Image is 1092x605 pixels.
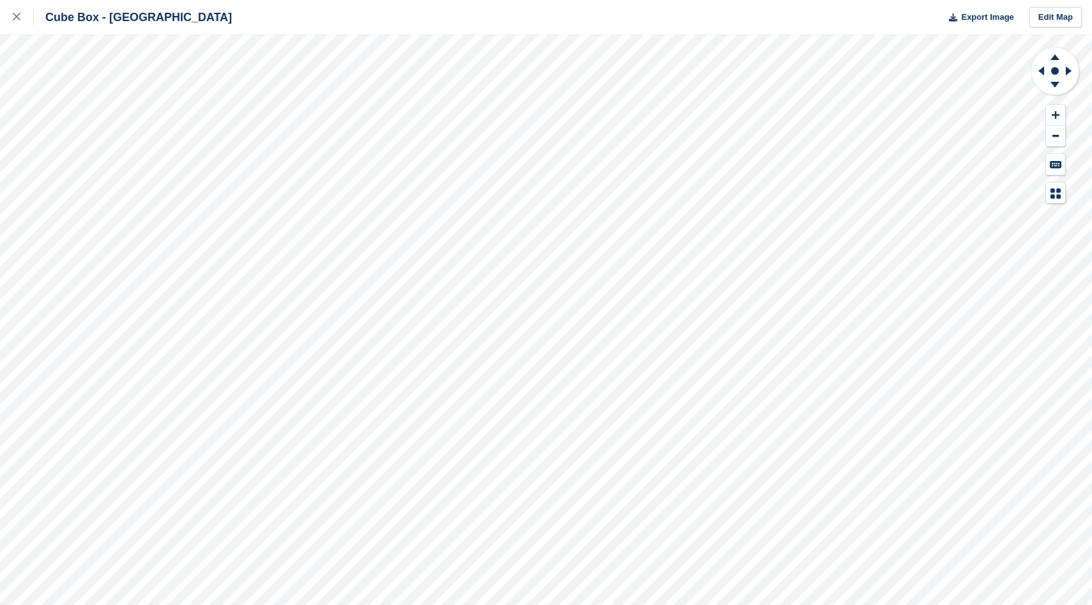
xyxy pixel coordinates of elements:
[1046,154,1065,175] button: Keyboard Shortcuts
[1046,126,1065,147] button: Zoom Out
[1046,183,1065,204] button: Map Legend
[34,10,232,25] div: Cube Box - [GEOGRAPHIC_DATA]
[1046,105,1065,126] button: Zoom In
[1029,7,1082,28] a: Edit Map
[961,11,1013,24] span: Export Image
[941,7,1014,28] button: Export Image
